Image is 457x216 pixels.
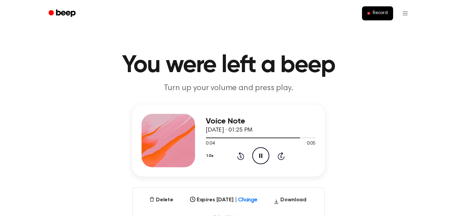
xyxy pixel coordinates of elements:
[44,7,82,20] a: Beep
[307,140,315,147] span: 0:05
[373,10,388,16] span: Record
[397,5,413,21] button: Open menu
[206,150,216,162] button: 1.0x
[271,196,309,207] button: Download
[362,6,393,20] button: Record
[100,83,357,94] p: Turn up your volume and press play.
[57,53,400,77] h1: You were left a beep
[147,196,176,204] button: Delete
[206,140,214,147] span: 0:04
[206,127,253,133] span: [DATE] · 01:25 PM
[206,117,315,126] h3: Voice Note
